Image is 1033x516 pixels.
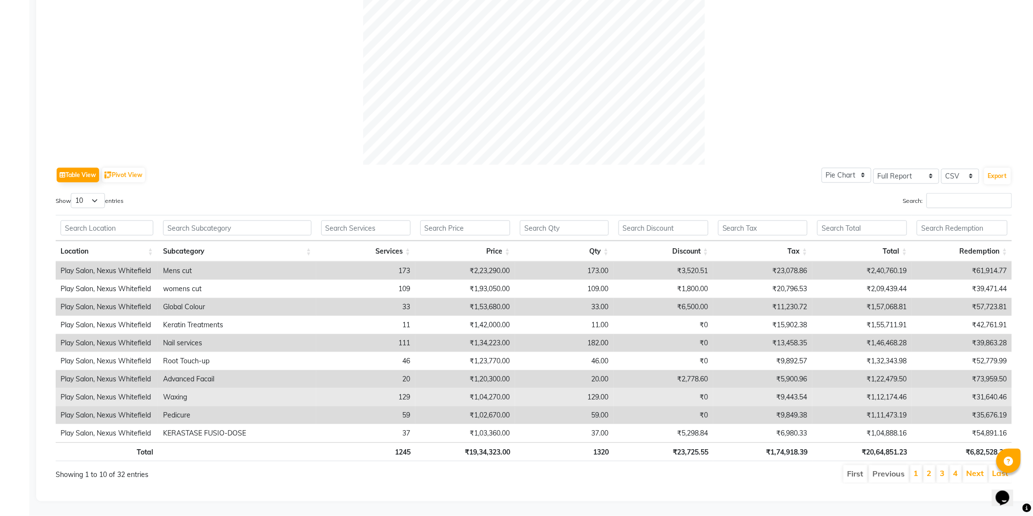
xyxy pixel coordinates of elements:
td: ₹6,980.33 [713,424,812,442]
th: 1245 [316,442,415,461]
select: Showentries [71,193,105,208]
td: 11 [316,316,415,334]
td: Global Colour [158,298,316,316]
td: ₹1,57,068.81 [812,298,912,316]
td: Play Salon, Nexus Whitefield [56,334,158,352]
td: ₹54,891.16 [912,424,1012,442]
td: 11.00 [515,316,614,334]
td: ₹2,23,290.00 [415,262,515,280]
td: ₹0 [614,334,713,352]
td: 109 [316,280,415,298]
td: ₹1,12,174.46 [812,388,912,406]
td: Mens cut [158,262,316,280]
td: ₹13,458.35 [713,334,812,352]
td: ₹73,959.50 [912,370,1012,388]
td: ₹15,902.38 [713,316,812,334]
th: Discount: activate to sort column ascending [614,241,713,262]
th: Total: activate to sort column ascending [812,241,912,262]
td: ₹1,23,770.00 [415,352,515,370]
td: 33 [316,298,415,316]
button: Table View [57,168,99,182]
td: Waxing [158,388,316,406]
td: Pedicure [158,406,316,424]
a: 4 [953,469,958,478]
td: Play Salon, Nexus Whitefield [56,370,158,388]
th: ₹6,82,528.22 [912,442,1012,461]
th: ₹20,64,851.23 [812,442,912,461]
td: 20 [316,370,415,388]
td: Play Salon, Nexus Whitefield [56,388,158,406]
td: ₹5,298.84 [614,424,713,442]
td: ₹0 [614,406,713,424]
td: 46 [316,352,415,370]
label: Show entries [56,193,124,208]
th: Tax: activate to sort column ascending [713,241,812,262]
td: ₹57,723.81 [912,298,1012,316]
td: 182.00 [515,334,614,352]
td: ₹35,676.19 [912,406,1012,424]
td: ₹1,800.00 [614,280,713,298]
td: 59 [316,406,415,424]
input: Search Total [817,220,907,236]
td: Play Salon, Nexus Whitefield [56,406,158,424]
td: 37.00 [515,424,614,442]
td: Nail services [158,334,316,352]
input: Search Services [321,220,411,236]
td: ₹0 [614,388,713,406]
td: Play Salon, Nexus Whitefield [56,280,158,298]
td: ₹1,11,473.19 [812,406,912,424]
td: ₹1,55,711.91 [812,316,912,334]
th: Services: activate to sort column ascending [316,241,415,262]
td: Play Salon, Nexus Whitefield [56,262,158,280]
td: 129 [316,388,415,406]
td: ₹5,900.96 [713,370,812,388]
td: Keratin Treatments [158,316,316,334]
th: 1320 [515,442,614,461]
th: ₹19,34,323.00 [415,442,515,461]
td: 33.00 [515,298,614,316]
td: ₹1,04,888.16 [812,424,912,442]
td: ₹2,778.60 [614,370,713,388]
a: Last [992,469,1009,478]
td: 129.00 [515,388,614,406]
td: 59.00 [515,406,614,424]
td: 20.00 [515,370,614,388]
input: Search Location [61,220,153,236]
td: ₹2,09,439.44 [812,280,912,298]
button: Export [984,168,1011,184]
a: Next [967,469,984,478]
input: Search Price [420,220,510,236]
td: ₹11,230.72 [713,298,812,316]
td: Play Salon, Nexus Whitefield [56,352,158,370]
th: Qty: activate to sort column ascending [515,241,614,262]
td: ₹2,40,760.19 [812,262,912,280]
td: ₹1,32,343.98 [812,352,912,370]
td: Play Salon, Nexus Whitefield [56,298,158,316]
td: Root Touch-up [158,352,316,370]
td: ₹20,796.53 [713,280,812,298]
input: Search Qty [520,220,609,236]
input: Search Discount [619,220,708,236]
td: ₹1,04,270.00 [415,388,515,406]
td: 173.00 [515,262,614,280]
input: Search Subcategory [163,220,311,236]
td: 46.00 [515,352,614,370]
td: ₹1,46,468.28 [812,334,912,352]
td: ₹6,500.00 [614,298,713,316]
td: ₹31,640.46 [912,388,1012,406]
td: Advanced Facail [158,370,316,388]
td: ₹1,02,670.00 [415,406,515,424]
img: pivot.png [104,172,112,179]
td: ₹39,471.44 [912,280,1012,298]
th: Price: activate to sort column ascending [415,241,515,262]
th: Redemption: activate to sort column ascending [912,241,1012,262]
td: ₹1,42,000.00 [415,316,515,334]
td: 37 [316,424,415,442]
td: 111 [316,334,415,352]
div: Showing 1 to 10 of 32 entries [56,464,446,480]
th: ₹23,725.55 [614,442,713,461]
td: ₹9,892.57 [713,352,812,370]
input: Search: [927,193,1012,208]
th: ₹1,74,918.39 [713,442,812,461]
a: 3 [940,469,945,478]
